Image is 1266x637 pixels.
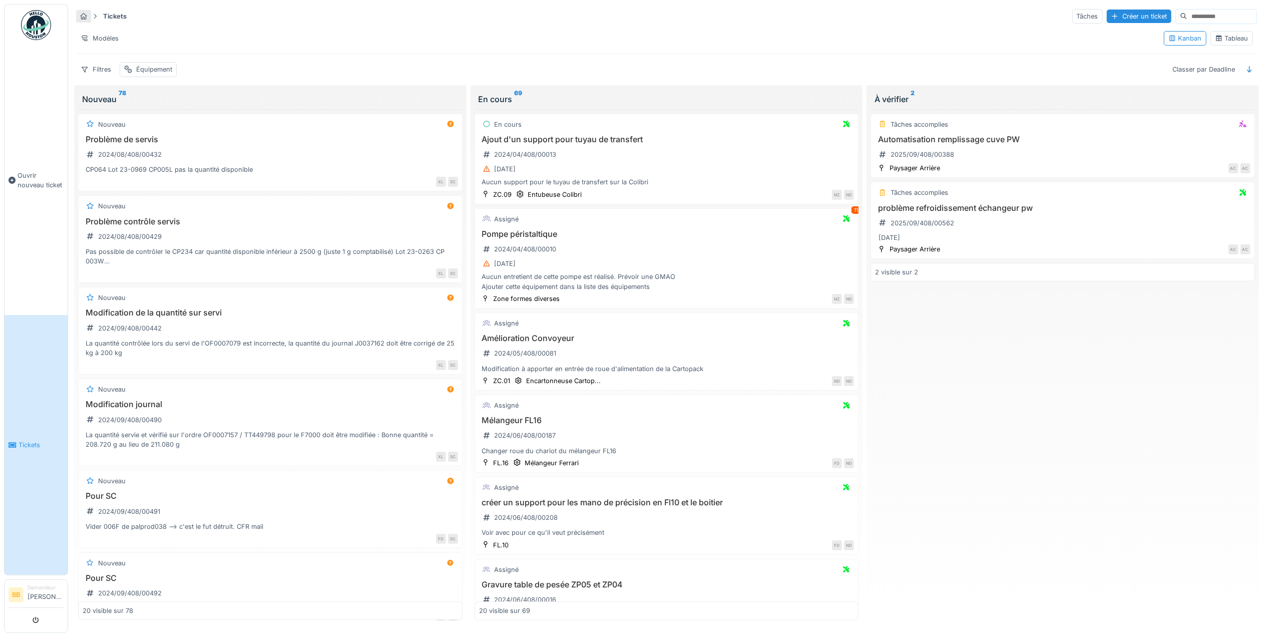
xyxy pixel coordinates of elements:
div: 2025/09/408/00562 [891,218,954,228]
div: Nouveau [98,293,126,302]
div: Tâches accomplies [891,188,948,197]
sup: 69 [515,93,523,105]
a: Tickets [5,315,68,575]
div: XL [436,452,446,462]
div: Assigné [495,318,519,328]
div: [DATE] [879,233,900,242]
div: Paysager Arrière [890,244,940,254]
div: CP064 Lot 23-0969 CP005L pas la quantité disponible [83,165,458,174]
div: Kanban [1168,34,1202,43]
h3: Gravure table de pesée ZP05 et ZP04 [479,580,855,589]
div: FD [832,458,842,468]
div: 2024/04/408/00010 [495,244,557,254]
strong: Tickets [99,12,131,21]
div: AC [1240,163,1250,173]
h3: Ajout d'un support pour tuyau de transfert [479,135,855,144]
a: Ouvrir nouveau ticket [5,46,68,315]
div: AC [1228,244,1238,254]
h3: Mélangeur FL16 [479,416,855,425]
div: Aucun support pour le tuyau de transfert sur la Colibri [479,177,855,187]
div: 2024/04/408/00013 [495,150,557,159]
div: Zone formes diverses [494,294,560,303]
div: Assigné [495,565,519,574]
div: ND [844,458,854,468]
h3: Pour SC [83,491,458,501]
div: Modification à apporter en entrée de roue d'alimentation de la Cartopack [479,364,855,374]
div: 2 visible sur 2 [875,267,918,277]
div: La quantité servie et vérifié sur l'ordre OF0007157 / TT449798 pour le F7000 doit être modifiée :... [83,430,458,449]
div: 11 [852,206,861,214]
div: La quantité contrôlée lors du servi de l'OF0007079 est incorrecte, la quantité du journal J003716... [83,339,458,358]
div: 2024/09/408/00492 [98,588,162,598]
h3: Problème de servis [83,135,458,144]
div: 2024/08/408/00429 [98,232,162,241]
h3: créer un support pour les mano de précision en Fl10 et le boitier [479,498,855,507]
div: Changer roue du chariot du mélangeur FL16 [479,446,855,456]
h3: Automatisation remplissage cuve PW [875,135,1250,144]
h3: Problème contrôle servis [83,217,458,226]
span: Tickets [19,440,64,450]
div: Tableau [1215,34,1248,43]
div: AC [1228,163,1238,173]
a: BB Demandeur[PERSON_NAME] [9,584,64,608]
div: Nouveau [98,558,126,568]
div: Entubeuse Colibri [528,190,582,199]
div: ND [844,540,854,550]
h3: Pour SC [83,573,458,583]
div: Nouveau [98,201,126,211]
div: Tâches [1072,9,1103,24]
div: Créer un ticket [1107,10,1171,23]
div: FD [832,540,842,550]
h3: Modification de la quantité sur servi [83,308,458,317]
div: FL.10 [494,540,509,550]
div: 2024/09/408/00491 [98,507,160,516]
li: [PERSON_NAME] [28,584,64,605]
div: 2024/06/408/00016 [495,595,557,604]
div: 2024/09/408/00442 [98,324,162,333]
div: Nouveau [98,120,126,129]
div: ND [844,376,854,386]
div: Équipement [136,65,172,74]
div: SC [448,534,458,544]
div: SC [448,452,458,462]
div: NZ [832,190,842,200]
div: Mélangeur Ferrari [525,458,579,468]
div: 2025/09/408/00388 [891,150,954,159]
div: Pas possible de contrôler le CP234 car quantité disponible inférieur à 2500 g (juste 1 g comptabi... [83,247,458,266]
div: Tâches accomplies [891,120,948,129]
div: SC [448,268,458,278]
div: XL [436,177,446,187]
div: 20 visible sur 78 [83,606,133,615]
div: SC [448,360,458,370]
div: XL [436,360,446,370]
div: Modèles [76,31,123,46]
sup: 78 [119,93,126,105]
div: Encartonneuse Cartop... [527,376,601,386]
div: À vérifier [875,93,1251,105]
div: Demandeur [28,584,64,591]
div: 20 visible sur 69 [479,606,530,615]
div: Assigné [495,483,519,492]
div: Nouveau [98,385,126,394]
div: En cours [495,120,522,129]
div: Filtres [76,62,116,77]
div: 2024/06/408/00187 [495,431,556,440]
sup: 2 [911,93,915,105]
div: NZ [832,294,842,304]
img: Badge_color-CXgf-gQk.svg [21,10,51,40]
h3: problème refroidissement échangeur pw [875,203,1250,213]
div: Voir avec pour ce qu'il veut précisément [479,528,855,537]
div: ND [844,190,854,200]
div: AC [1240,244,1250,254]
li: BB [9,587,24,602]
div: Nouveau [98,476,126,486]
div: 2024/09/408/00490 [98,415,162,425]
div: ND [844,294,854,304]
div: En cours [479,93,855,105]
div: FL.16 [494,458,509,468]
div: [DATE] [495,259,516,268]
span: Ouvrir nouveau ticket [18,171,64,190]
div: ND [832,376,842,386]
div: FD [436,534,446,544]
div: ZC.01 [494,376,511,386]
